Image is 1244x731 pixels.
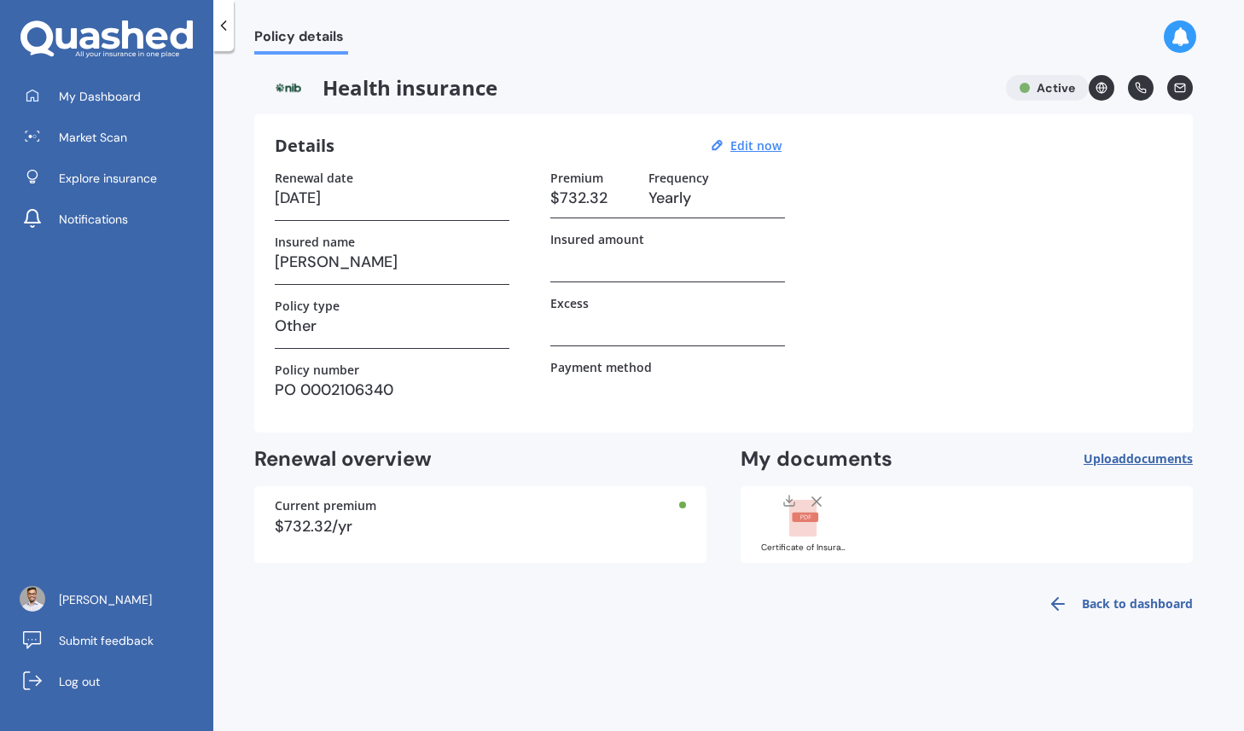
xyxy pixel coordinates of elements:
[20,586,45,612] img: ACg8ocJesJG-ax_DvFIp-8Tk4qB9cd9OLZPeAw5-wqKi0vIeuDA339g=s96-c
[13,161,213,195] a: Explore insurance
[13,79,213,113] a: My Dashboard
[1084,452,1193,466] span: Upload
[59,170,157,187] span: Explore insurance
[1038,583,1193,624] a: Back to dashboard
[550,296,589,310] label: Excess
[254,446,706,473] h2: Renewal overview
[254,75,323,101] img: NIB.png
[13,120,213,154] a: Market Scan
[761,543,846,552] div: Certificate of Insurance - 3162442817.pdf
[648,185,785,211] h3: Yearly
[13,202,213,236] a: Notifications
[254,28,348,51] span: Policy details
[741,446,892,473] h2: My documents
[275,135,334,157] h3: Details
[59,591,152,608] span: [PERSON_NAME]
[275,500,686,512] div: Current premium
[275,519,686,534] div: $732.32/yr
[254,75,992,101] span: Health insurance
[275,171,353,185] label: Renewal date
[550,185,635,211] h3: $732.32
[1084,446,1193,473] button: Uploaddocuments
[275,313,509,339] h3: Other
[550,232,644,247] label: Insured amount
[59,211,128,228] span: Notifications
[275,249,509,275] h3: [PERSON_NAME]
[13,624,213,658] a: Submit feedback
[59,673,100,690] span: Log out
[59,88,141,105] span: My Dashboard
[275,363,359,377] label: Policy number
[275,299,340,313] label: Policy type
[275,185,509,211] h3: [DATE]
[1126,450,1193,467] span: documents
[725,138,787,154] button: Edit now
[648,171,709,185] label: Frequency
[275,377,509,403] h3: PO 0002106340
[275,235,355,249] label: Insured name
[550,171,603,185] label: Premium
[59,632,154,649] span: Submit feedback
[550,360,652,374] label: Payment method
[730,137,782,154] u: Edit now
[13,664,213,699] a: Log out
[59,129,127,146] span: Market Scan
[13,583,213,617] a: [PERSON_NAME]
